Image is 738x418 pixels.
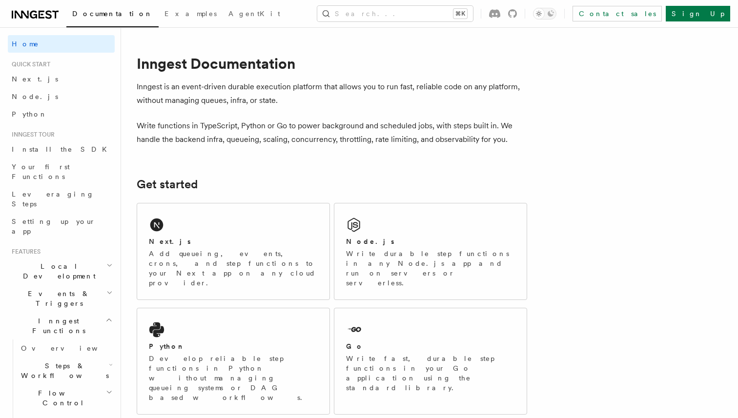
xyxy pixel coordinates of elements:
button: Flow Control [17,384,115,412]
span: Features [8,248,41,256]
a: Sign Up [666,6,730,21]
a: Home [8,35,115,53]
p: Add queueing, events, crons, and step functions to your Next app on any cloud provider. [149,249,318,288]
button: Toggle dark mode [533,8,556,20]
a: Contact sales [573,6,662,21]
button: Local Development [8,258,115,285]
span: Your first Functions [12,163,70,180]
p: Write fast, durable step functions in your Go application using the standard library. [346,354,515,393]
span: Leveraging Steps [12,190,94,208]
a: Next.jsAdd queueing, events, crons, and step functions to your Next app on any cloud provider. [137,203,330,300]
a: AgentKit [223,3,286,26]
span: Quick start [8,60,50,68]
a: GoWrite fast, durable step functions in your Go application using the standard library. [334,308,527,415]
a: PythonDevelop reliable step functions in Python without managing queueing systems or DAG based wo... [137,308,330,415]
span: Python [12,110,47,118]
span: Documentation [72,10,153,18]
a: Leveraging Steps [8,185,115,213]
span: Local Development [8,261,106,281]
a: Python [8,105,115,123]
a: Node.jsWrite durable step functions in any Node.js app and run on servers or serverless. [334,203,527,300]
span: Flow Control [17,388,106,408]
a: Examples [159,3,223,26]
p: Write durable step functions in any Node.js app and run on servers or serverless. [346,249,515,288]
h2: Python [149,341,185,351]
span: Steps & Workflows [17,361,109,380]
button: Events & Triggers [8,285,115,312]
h2: Go [346,341,364,351]
a: Your first Functions [8,158,115,185]
a: Next.js [8,70,115,88]
span: Overview [21,344,122,352]
a: Setting up your app [8,213,115,240]
a: Node.js [8,88,115,105]
span: Setting up your app [12,218,96,235]
a: Install the SDK [8,140,115,158]
h2: Next.js [149,237,191,246]
span: Examples [164,10,217,18]
span: Inngest tour [8,131,55,139]
span: Next.js [12,75,58,83]
span: AgentKit [228,10,280,18]
h1: Inngest Documentation [137,55,527,72]
h2: Node.js [346,237,394,246]
p: Inngest is an event-driven durable execution platform that allows you to run fast, reliable code ... [137,80,527,107]
a: Documentation [66,3,159,27]
a: Overview [17,339,115,357]
p: Write functions in TypeScript, Python or Go to power background and scheduled jobs, with steps bu... [137,119,527,146]
span: Home [12,39,39,49]
span: Node.js [12,93,58,100]
span: Install the SDK [12,145,113,153]
button: Steps & Workflows [17,357,115,384]
button: Inngest Functions [8,312,115,339]
button: Search...⌘K [317,6,473,21]
span: Inngest Functions [8,316,105,336]
a: Get started [137,178,198,191]
span: Events & Triggers [8,289,106,308]
p: Develop reliable step functions in Python without managing queueing systems or DAG based workflows. [149,354,318,402]
kbd: ⌘K [453,9,467,19]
